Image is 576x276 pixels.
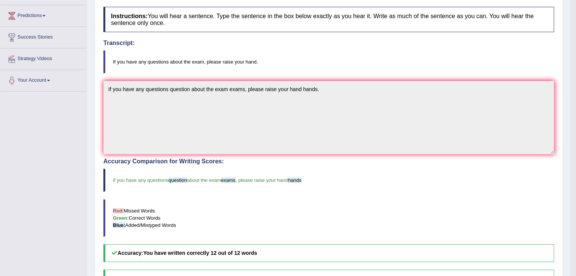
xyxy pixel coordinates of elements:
a: Your Account [0,70,87,89]
h5: Accuracy: [103,244,554,262]
span: about the exam [187,177,221,183]
span: hands [288,177,301,183]
h4: Transcript: [103,40,554,47]
a: Predictions [0,5,87,24]
b: Instructions: [111,13,148,19]
span: , please raise your hand [236,177,288,183]
h4: You will hear a sentence. Type the sentence in the box below exactly as you hear it. Write as muc... [103,7,554,32]
span: if you have any questions [113,177,169,183]
b: Green: [113,215,129,221]
a: Strategy Videos [0,48,87,67]
a: Success Stories [0,27,87,46]
b: You have written correctly 12 out of 12 words [143,250,257,256]
b: Red: [113,208,124,214]
h4: Accuracy Comparison for Writing Scores: [103,158,554,165]
span: exams [221,177,236,183]
blockquote: Missed Words Correct Words Added/Mistyped Words [103,199,554,237]
blockquote: If you have any questions about the exam, please raise your hand. [103,50,554,73]
span: question [169,177,187,183]
b: Blue: [113,222,125,228]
